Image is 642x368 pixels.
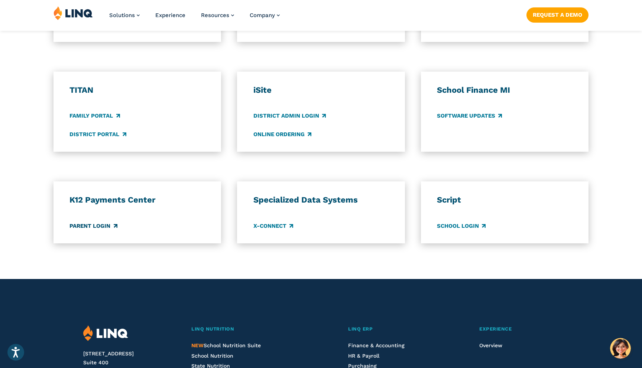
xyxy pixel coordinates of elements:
nav: Button Navigation [526,6,588,22]
button: Hello, have a question? Let’s chat. [610,338,631,359]
a: LINQ Nutrition [191,325,313,333]
img: LINQ | K‑12 Software [53,6,93,20]
a: Solutions [109,12,140,19]
a: School Login [437,222,486,230]
a: LINQ ERP [348,325,444,333]
img: LINQ | K‑12 Software [83,325,128,341]
h3: School Finance MI [437,85,573,95]
a: Overview [479,342,502,348]
span: Resources [201,12,229,19]
a: School Nutrition [191,353,233,359]
a: District Portal [69,130,126,138]
a: Experience [479,325,558,333]
a: Resources [201,12,234,19]
a: Company [250,12,280,19]
a: Parent Login [69,222,117,230]
h3: iSite [253,85,389,95]
span: School Nutrition Suite [191,342,261,348]
span: Solutions [109,12,135,19]
a: X-Connect [253,222,293,230]
a: HR & Payroll [348,353,379,359]
h3: Specialized Data Systems [253,195,389,205]
a: District Admin Login [253,112,326,120]
a: NEWSchool Nutrition Suite [191,342,261,348]
a: Software Updates [437,112,502,120]
span: Company [250,12,275,19]
span: Experience [479,326,512,332]
span: NEW [191,342,204,348]
a: Online Ordering [253,130,311,138]
a: Request a Demo [526,7,588,22]
a: Family Portal [69,112,120,120]
a: Finance & Accounting [348,342,405,348]
nav: Primary Navigation [109,6,280,30]
h3: K12 Payments Center [69,195,205,205]
h3: Script [437,195,573,205]
span: LINQ ERP [348,326,373,332]
span: LINQ Nutrition [191,326,234,332]
a: Experience [155,12,185,19]
h3: TITAN [69,85,205,95]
